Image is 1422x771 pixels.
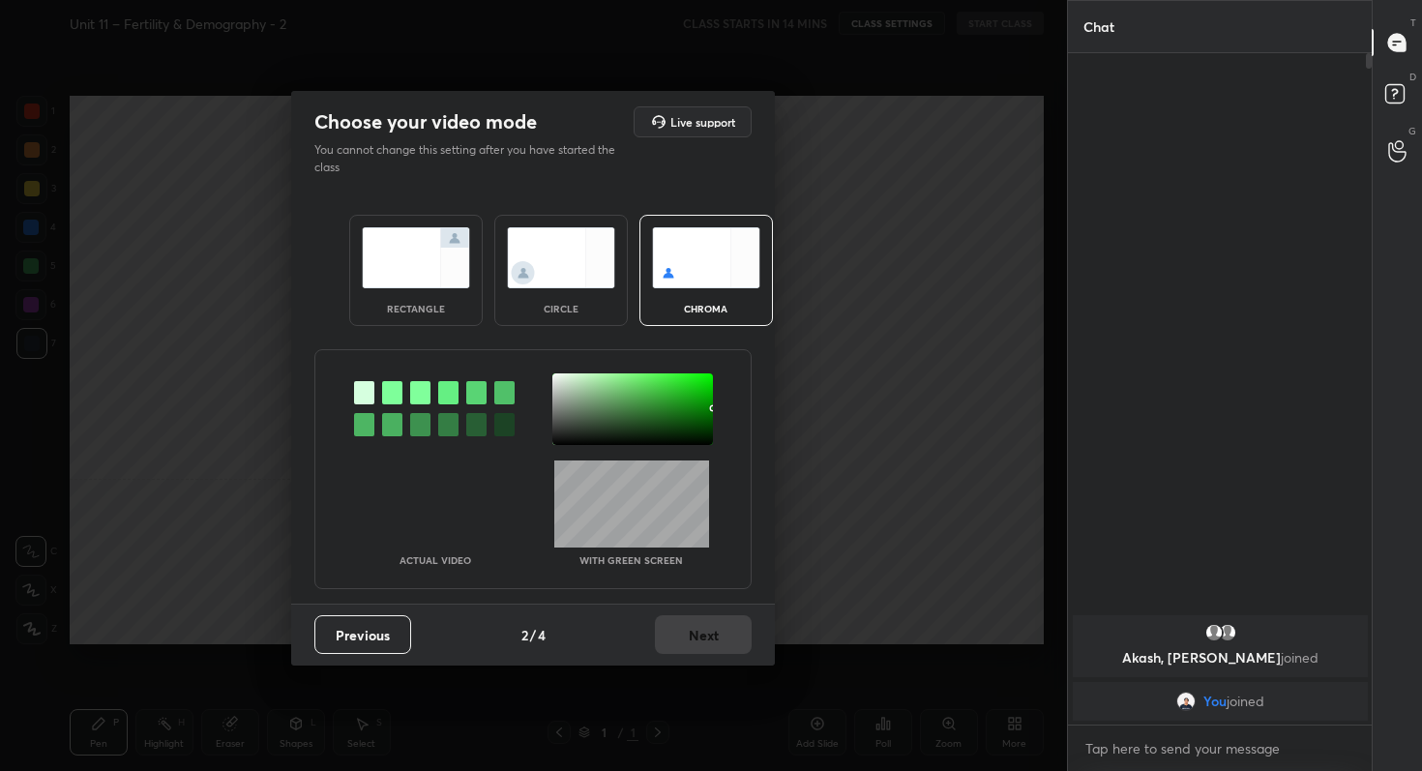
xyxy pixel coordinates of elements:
img: default.png [1217,623,1236,642]
h4: 4 [538,625,546,645]
p: Chat [1068,1,1130,52]
p: You cannot change this setting after you have started the class [314,141,628,176]
img: c8700997fef849a79414b35ed3cf7695.jpg [1176,692,1196,711]
img: circleScreenIcon.acc0effb.svg [507,227,615,288]
p: G [1408,124,1416,138]
p: T [1410,15,1416,30]
button: Previous [314,615,411,654]
h4: 2 [521,625,528,645]
div: circle [522,304,600,313]
p: Actual Video [400,555,471,565]
div: chroma [667,304,745,313]
span: joined [1281,648,1318,667]
img: chromaScreenIcon.c19ab0a0.svg [652,227,760,288]
div: grid [1068,611,1373,725]
img: normalScreenIcon.ae25ed63.svg [362,227,470,288]
p: With green screen [579,555,683,565]
p: Akash, [PERSON_NAME] [1084,650,1356,666]
h4: / [530,625,536,645]
span: You [1203,694,1227,709]
img: default.png [1203,623,1223,642]
p: D [1409,70,1416,84]
span: joined [1227,694,1264,709]
h2: Choose your video mode [314,109,537,134]
h5: Live support [670,116,735,128]
div: rectangle [377,304,455,313]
